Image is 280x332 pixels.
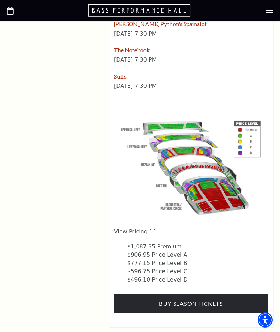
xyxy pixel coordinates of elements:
[114,73,127,80] a: Suffs
[114,294,268,313] a: Buy Season Tickets
[149,228,156,235] a: [-]
[127,242,268,251] li: $1,087.35 Premium
[258,312,273,328] div: Accessibility Menu
[127,276,268,284] li: $496.10 Price Level D
[114,228,268,236] p: View Pricing
[127,251,268,259] li: $906.95 Price Level A
[114,30,268,39] p: [DATE] 7:30 PM
[114,20,207,27] a: [PERSON_NAME] Python's Spamalot
[114,115,268,218] img: View Pricing
[114,47,150,53] a: The Notebook
[127,259,268,267] li: $777.15 Price Level B
[88,3,192,17] a: Open this option
[7,6,14,16] a: Open this option
[114,82,268,92] p: [DATE] 7:30 PM
[114,56,268,65] p: [DATE] 7:30 PM
[127,267,268,276] li: $596.75 Price Level C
